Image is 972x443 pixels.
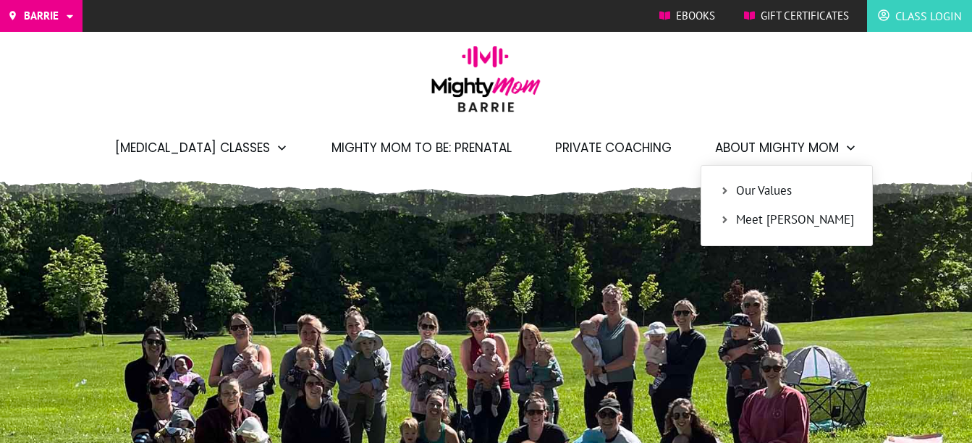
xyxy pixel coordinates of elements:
[7,5,75,27] a: Barrie
[709,209,865,231] a: Meet [PERSON_NAME]
[895,4,961,28] span: Class Login
[676,5,715,27] span: Ebooks
[744,5,849,27] a: Gift Certificates
[736,211,854,229] span: Meet [PERSON_NAME]
[659,5,715,27] a: Ebooks
[115,135,270,160] span: [MEDICAL_DATA] Classes
[331,135,512,160] a: Mighty Mom to Be: Prenatal
[424,46,548,122] img: mightymom-logo-barrie
[761,5,849,27] span: Gift Certificates
[715,135,839,160] span: About Mighty Mom
[24,5,59,27] span: Barrie
[709,180,865,202] a: Our Values
[736,182,854,201] span: Our Values
[115,135,288,160] a: [MEDICAL_DATA] Classes
[555,135,672,160] a: Private Coaching
[715,135,857,160] a: About Mighty Mom
[878,4,961,28] a: Class Login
